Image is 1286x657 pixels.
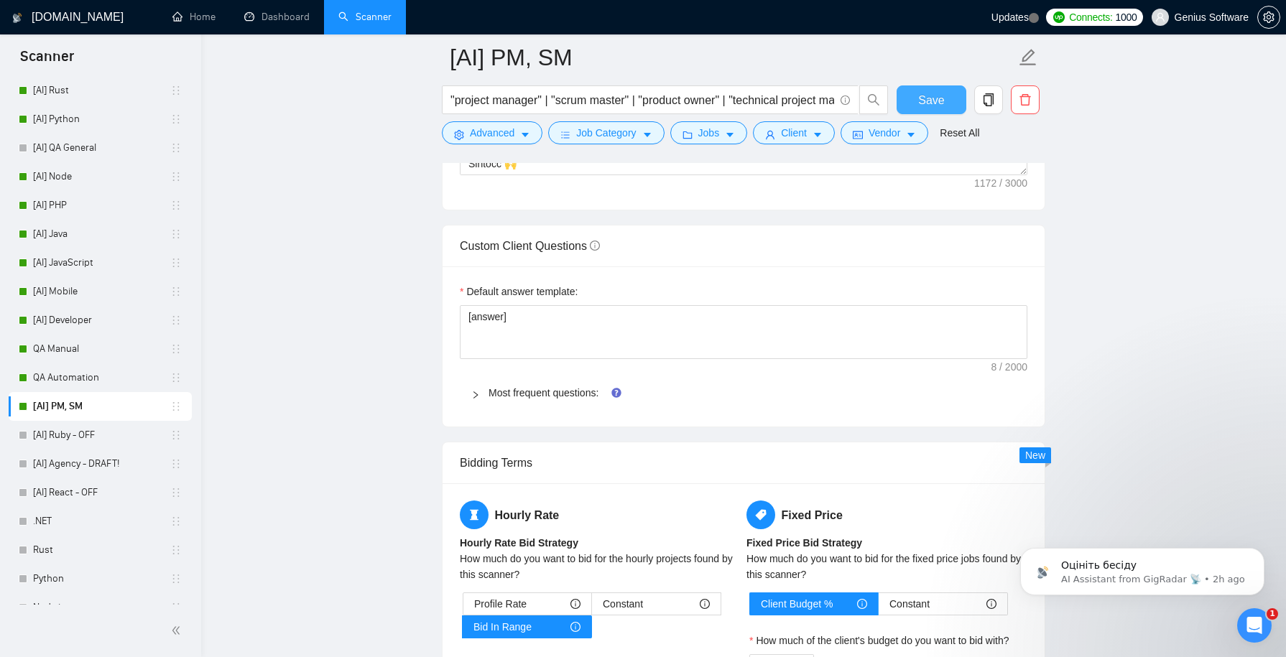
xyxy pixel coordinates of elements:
[781,125,807,141] span: Client
[1069,9,1112,25] span: Connects:
[9,162,192,191] li: [AI] Node
[170,228,182,240] span: holder
[33,536,170,564] a: Rust
[17,261,45,290] img: Profile image for Mariia
[9,220,192,248] li: [AI] Java
[33,76,170,105] a: [AI] Rust
[57,448,115,505] button: Messages
[460,305,1027,359] textarea: Default answer template:
[753,121,835,144] button: userClientcaret-down
[9,363,192,392] li: QA Automation
[17,421,45,449] img: Profile image for Mariia
[1257,11,1280,23] a: setting
[9,46,85,76] span: Scanner
[9,191,192,220] li: [AI] PHP
[17,49,45,78] img: Profile image for Dima
[106,6,184,30] h1: Messages
[460,442,1027,483] div: Bidding Terms
[170,171,182,182] span: holder
[474,593,527,615] span: Profile Rate
[60,484,115,494] span: Messages
[33,277,170,306] a: [AI] Mobile
[126,484,162,494] span: Tickets
[761,593,833,615] span: Client Budget %
[85,276,125,291] div: • [DATE]
[9,449,192,478] li: [AI] Agency - DRAFT!
[460,551,741,582] div: How much do you want to bid for the hourly projects found by this scanner?
[1012,93,1039,106] span: delete
[12,6,22,29] img: logo
[51,382,82,397] div: Mariia
[590,241,600,251] span: info-circle
[9,306,192,335] li: [AI] Developer
[857,599,867,609] span: info-circle
[245,484,272,494] span: Tasks
[746,551,1027,582] div: How much do you want to bid for the fixed price jobs found by this scanner?
[683,129,693,140] span: folder
[746,500,1027,529] h5: Fixed Price
[170,372,182,383] span: holder
[700,599,710,609] span: info-circle
[51,63,78,78] div: Dima
[746,500,775,529] span: tag
[765,129,775,140] span: user
[460,284,578,299] label: Default answer template:
[889,593,930,615] span: Constant
[460,500,741,529] h5: Hourly Rate
[1155,12,1165,22] span: user
[940,125,979,141] a: Reset All
[80,329,121,344] div: • [DATE]
[85,116,126,131] div: • 2h ago
[170,602,182,613] span: holder
[9,248,192,277] li: [AI] JavaScript
[17,368,45,396] img: Profile image for Mariia
[80,63,121,78] div: • 2h ago
[33,248,170,277] a: [AI] JavaScript
[454,129,464,140] span: setting
[170,573,182,584] span: holder
[1258,11,1280,23] span: setting
[9,392,192,421] li: [AI] PM, SM
[9,76,192,105] li: [AI] Rust
[860,93,887,106] span: search
[51,315,126,327] span: Оцініть бесіду
[576,125,636,141] span: Job Category
[841,121,928,144] button: idcardVendorcaret-down
[560,129,570,140] span: bars
[115,448,172,505] button: Tickets
[33,220,170,248] a: [AI] Java
[33,449,170,478] a: [AI] Agency - DRAFT!
[51,223,82,238] div: Mariia
[33,191,170,220] a: [AI] PHP
[9,421,192,449] li: [AI] Ruby - OFF
[450,39,1016,75] input: Scanner name...
[170,286,182,297] span: holder
[51,116,82,131] div: Mariia
[33,392,170,421] a: [AI] PM, SM
[9,593,192,622] li: Node.js
[17,155,45,184] img: Profile image for Mariia
[170,113,182,125] span: holder
[33,306,170,335] a: [AI] Developer
[33,162,170,191] a: [AI] Node
[570,599,580,609] span: info-circle
[975,93,1002,106] span: copy
[570,622,580,632] span: info-circle
[906,129,916,140] span: caret-down
[85,223,125,238] div: • [DATE]
[85,382,125,397] div: • [DATE]
[489,387,598,399] a: Most frequent questions:
[51,169,82,185] div: Mariia
[9,536,192,564] li: Rust
[244,11,310,23] a: dashboardDashboard
[9,564,192,593] li: Python
[473,616,532,638] span: Bid In Range
[170,200,182,211] span: holder
[170,85,182,96] span: holder
[1116,9,1137,25] span: 1000
[991,11,1029,23] span: Updates
[33,335,170,363] a: QA Manual
[170,401,182,412] span: holder
[749,633,1009,648] label: How much of the client's budget do you want to bid with?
